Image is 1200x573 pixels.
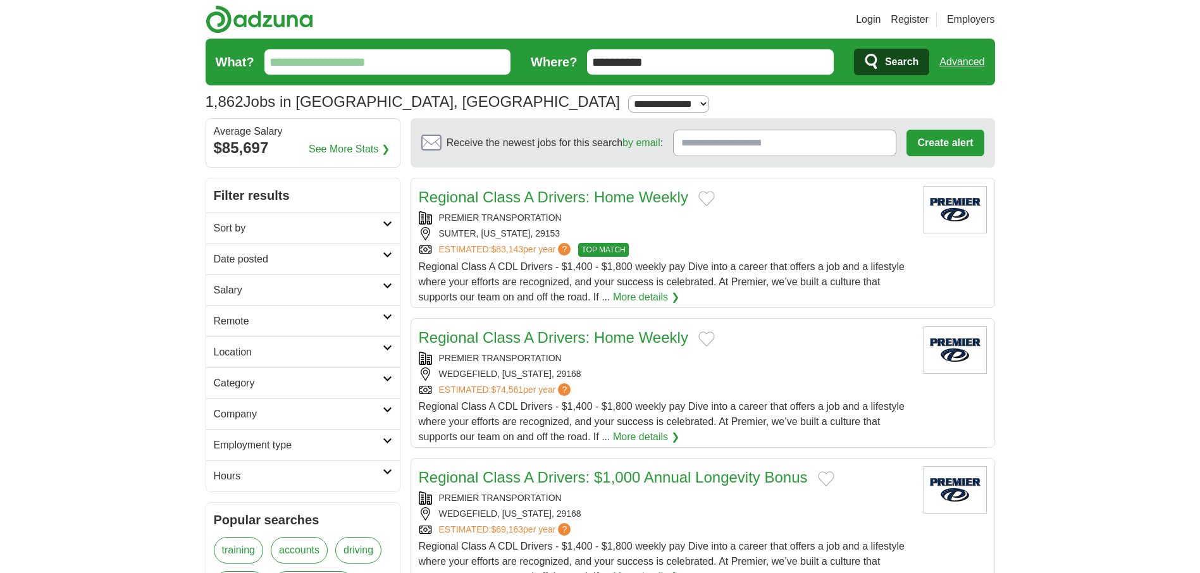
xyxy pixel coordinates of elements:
a: Company [206,398,400,429]
a: Advanced [939,49,984,75]
span: TOP MATCH [578,243,628,257]
h2: Remote [214,314,383,329]
h2: Location [214,345,383,360]
div: SUMTER, [US_STATE], 29153 [419,227,913,240]
a: More details ❯ [613,429,679,445]
img: Premier Transportation logo [924,326,987,374]
a: Hours [206,460,400,491]
a: PREMIER TRANSPORTATION [439,353,562,363]
label: Where? [531,52,577,71]
h2: Popular searches [214,510,392,529]
h2: Salary [214,283,383,298]
button: Add to favorite jobs [818,471,834,486]
a: Login [856,12,881,27]
a: See More Stats ❯ [309,142,390,157]
a: Regional Class A Drivers: Home Weekly [419,329,688,346]
img: Adzuna logo [206,5,313,34]
a: Date posted [206,243,400,274]
button: Create alert [906,130,984,156]
div: WEDGEFIELD, [US_STATE], 29168 [419,507,913,521]
a: ESTIMATED:$83,143per year? [439,243,574,257]
a: Salary [206,274,400,305]
h2: Filter results [206,178,400,213]
a: Location [206,336,400,367]
h2: Company [214,407,383,422]
a: Sort by [206,213,400,243]
a: PREMIER TRANSPORTATION [439,213,562,223]
a: Employment type [206,429,400,460]
img: Premier Transportation logo [924,466,987,514]
span: Receive the newest jobs for this search : [447,135,663,151]
span: Regional Class A CDL Drivers - $1,400 - $1,800 weekly pay Dive into a career that offers a job an... [419,261,905,302]
button: Add to favorite jobs [698,331,715,347]
a: by email [622,137,660,148]
span: ? [558,523,571,536]
a: training [214,537,263,564]
h1: Jobs in [GEOGRAPHIC_DATA], [GEOGRAPHIC_DATA] [206,93,621,110]
span: Search [885,49,919,75]
a: driving [335,537,381,564]
div: WEDGEFIELD, [US_STATE], 29168 [419,367,913,381]
a: Category [206,367,400,398]
label: What? [216,52,254,71]
span: ? [558,243,571,256]
a: Regional Class A Drivers: $1,000 Annual Longevity Bonus [419,469,808,486]
span: $83,143 [491,244,523,254]
span: 1,862 [206,90,244,113]
div: $85,697 [214,137,392,159]
h2: Sort by [214,221,383,236]
a: Employers [947,12,995,27]
span: $69,163 [491,524,523,534]
a: accounts [271,537,328,564]
a: ESTIMATED:$74,561per year? [439,383,574,397]
h2: Hours [214,469,383,484]
a: PREMIER TRANSPORTATION [439,493,562,503]
h2: Employment type [214,438,383,453]
a: Regional Class A Drivers: Home Weekly [419,188,688,206]
div: Average Salary [214,126,392,137]
a: More details ❯ [613,290,679,305]
img: Premier Transportation logo [924,186,987,233]
h2: Category [214,376,383,391]
h2: Date posted [214,252,383,267]
span: ? [558,383,571,396]
button: Add to favorite jobs [698,191,715,206]
a: Register [891,12,929,27]
a: ESTIMATED:$69,163per year? [439,523,574,536]
a: Remote [206,305,400,336]
button: Search [854,49,929,75]
span: $74,561 [491,385,523,395]
span: Regional Class A CDL Drivers - $1,400 - $1,800 weekly pay Dive into a career that offers a job an... [419,401,905,442]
